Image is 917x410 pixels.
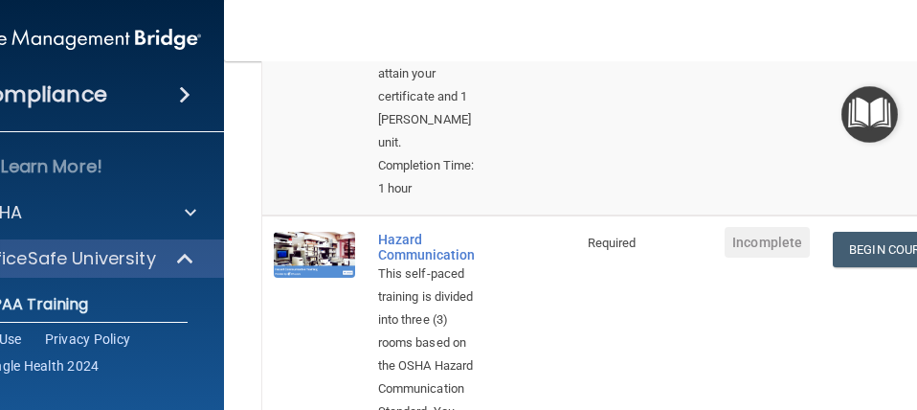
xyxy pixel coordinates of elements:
[586,310,894,387] iframe: Drift Widget Chat Controller
[45,330,131,349] a: Privacy Policy
[378,232,481,262] a: Hazard Communication
[378,154,481,200] div: Completion Time: 1 hour
[1,155,102,178] p: Learn More!
[725,227,810,258] span: Incomplete
[588,236,637,250] span: Required
[841,86,898,143] button: Open Resource Center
